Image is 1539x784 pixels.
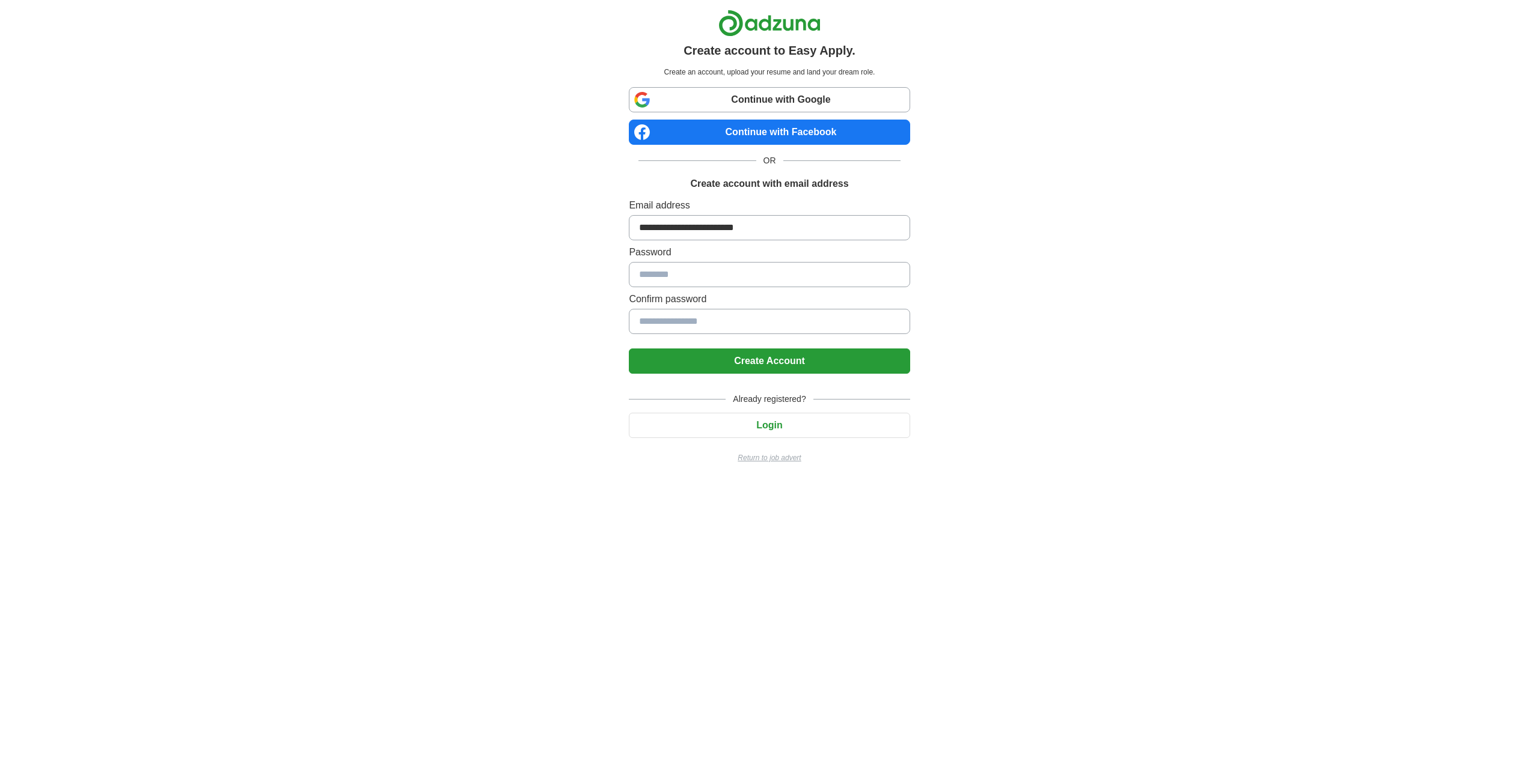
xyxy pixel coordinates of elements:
button: Login [629,413,910,438]
img: Adzuna logo [718,10,821,37]
label: Password [629,245,910,260]
span: OR [756,154,783,167]
a: Continue with Facebook [629,120,910,145]
h1: Create account with email address [690,177,848,191]
p: Create an account, upload your resume and land your dream role. [631,67,907,77]
a: Continue with Google [629,87,910,112]
label: Email address [629,198,910,213]
span: Already registered? [726,393,813,406]
h1: Create account to Easy Apply. [684,41,855,59]
a: Login [629,420,910,430]
label: Confirm password [629,292,910,306]
a: Return to job advert [629,452,910,463]
button: Create Account [629,348,910,374]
